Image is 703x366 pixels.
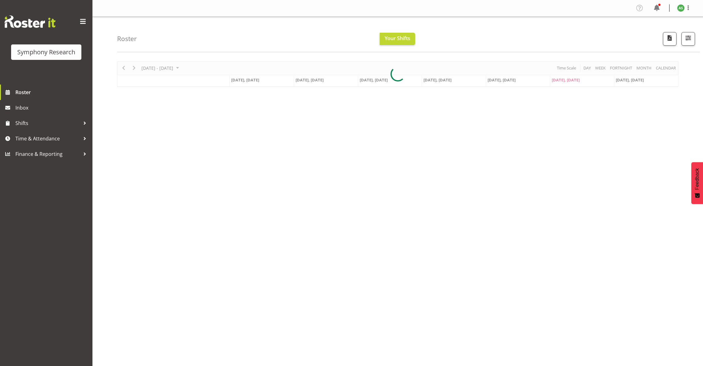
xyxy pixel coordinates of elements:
[681,32,695,46] button: Filter Shifts
[117,35,137,42] h4: Roster
[663,32,676,46] button: Download a PDF of the roster according to the set date range.
[385,35,410,42] span: Your Shifts
[15,134,80,143] span: Time & Attendance
[694,168,700,190] span: Feedback
[380,33,415,45] button: Your Shifts
[691,162,703,204] button: Feedback - Show survey
[15,88,89,97] span: Roster
[5,15,55,28] img: Rosterit website logo
[677,4,685,12] img: ange-steiger11422.jpg
[15,149,80,159] span: Finance & Reporting
[17,48,75,57] div: Symphony Research
[15,119,80,128] span: Shifts
[15,103,89,112] span: Inbox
